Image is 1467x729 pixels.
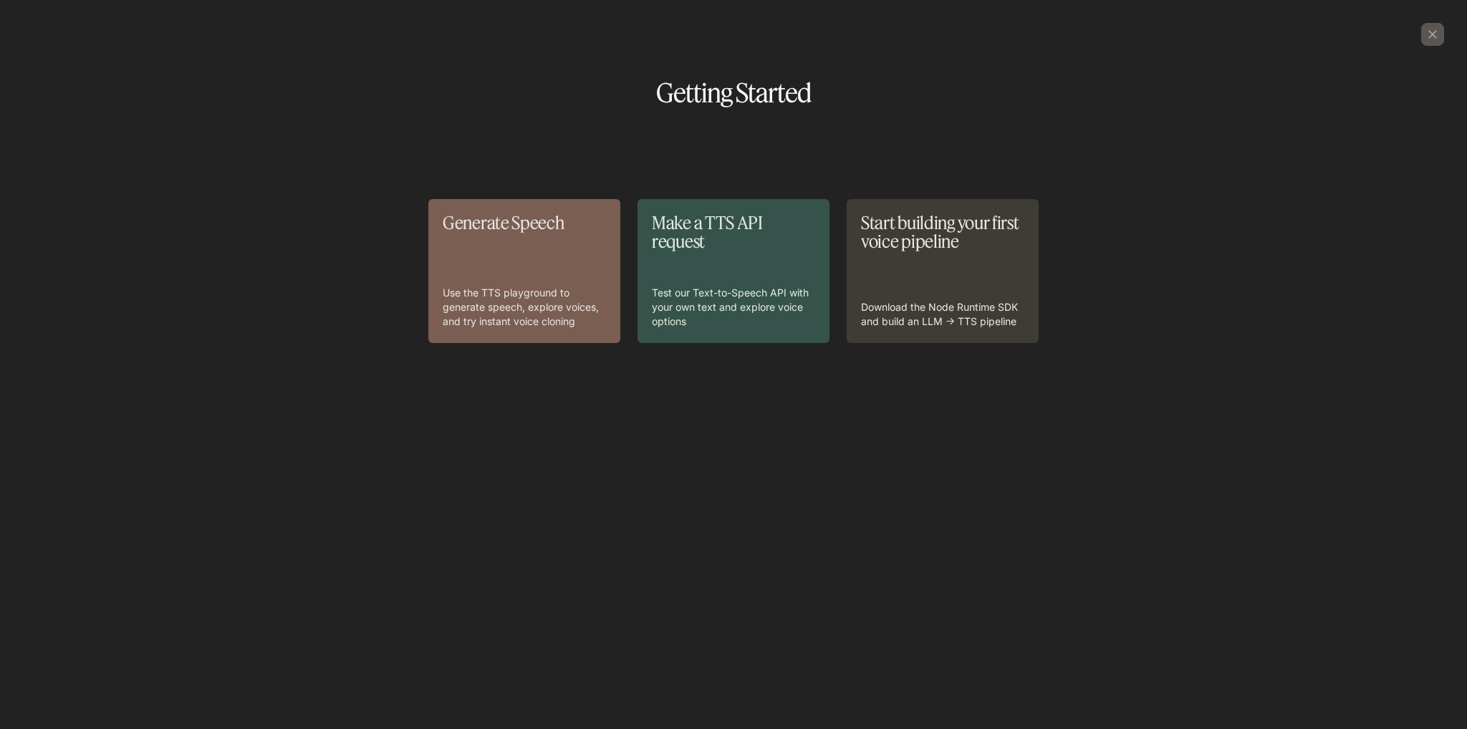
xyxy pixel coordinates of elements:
[638,199,829,343] a: Make a TTS API requestTest our Text-to-Speech API with your own text and explore voice options
[861,213,1024,251] p: Start building your first voice pipeline
[23,80,1444,106] h1: Getting Started
[652,213,815,251] p: Make a TTS API request
[847,199,1039,343] a: Start building your first voice pipelineDownload the Node Runtime SDK and build an LLM → TTS pipe...
[443,213,606,232] p: Generate Speech
[861,300,1024,329] p: Download the Node Runtime SDK and build an LLM → TTS pipeline
[652,286,815,329] p: Test our Text-to-Speech API with your own text and explore voice options
[428,199,620,343] a: Generate SpeechUse the TTS playground to generate speech, explore voices, and try instant voice c...
[443,286,606,329] p: Use the TTS playground to generate speech, explore voices, and try instant voice cloning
